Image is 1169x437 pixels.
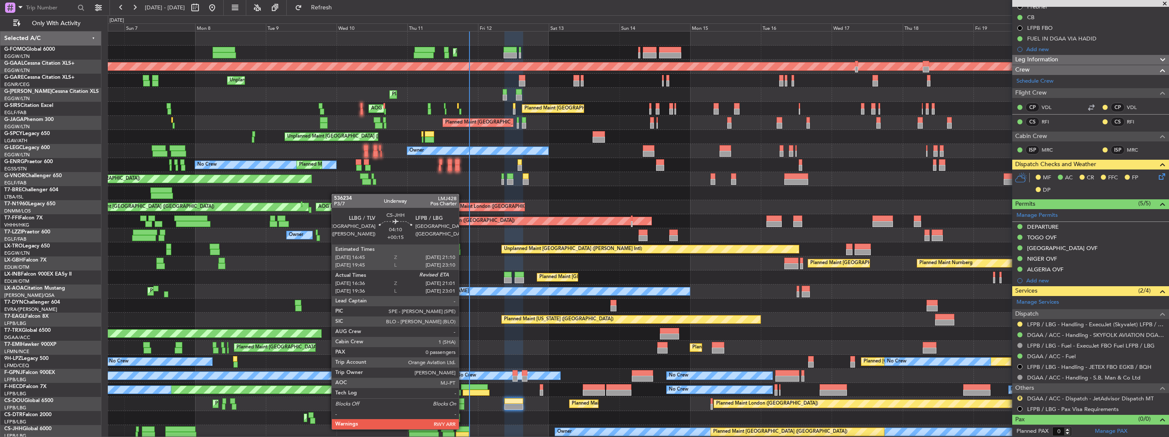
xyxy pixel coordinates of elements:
span: (5/5) [1138,199,1151,208]
a: T7-BREChallenger 604 [4,187,58,193]
div: [GEOGRAPHIC_DATA] OVF [1027,244,1097,252]
a: DNMM/LOS [4,208,31,214]
a: LX-INBFalcon 900EX EASy II [4,272,72,277]
div: Planned Maint [GEOGRAPHIC_DATA] ([GEOGRAPHIC_DATA]) [392,88,526,101]
a: LFPB / LBG - Handling - ExecuJet (Skyvalet) LFPB / LBG [1027,321,1165,328]
span: T7-EAGL [4,314,25,319]
div: TOGO OVF [1027,234,1057,241]
span: (2/4) [1138,286,1151,295]
span: G-GAAL [4,61,24,66]
span: (0/0) [1138,414,1151,423]
div: AOG Maint [PERSON_NAME] [371,102,436,115]
span: T7-N1960 [4,201,28,207]
a: CS-DOUGlobal 6500 [4,398,53,403]
div: Planned Maint [GEOGRAPHIC_DATA] ([GEOGRAPHIC_DATA]) [445,116,579,129]
div: Planned [GEOGRAPHIC_DATA] ([GEOGRAPHIC_DATA]) [864,355,984,368]
a: DGAA / ACC - Handling - SKYFOLK AVIATION DGAA/ACC [1027,331,1165,339]
a: DGAA / ACC - Fuel [1027,353,1076,360]
a: T7-N1960Legacy 650 [4,201,55,207]
span: CS-JHH [4,426,23,431]
a: EGGW/LTN [4,67,30,74]
span: Services [1015,286,1037,296]
div: Planned Maint [GEOGRAPHIC_DATA] ([GEOGRAPHIC_DATA]) [215,397,349,410]
a: LX-GBHFalcon 7X [4,258,46,263]
a: MRC [1042,146,1061,154]
a: LGAV/ATH [4,138,27,144]
a: DGAA / ACC - Dispatch - JetAdvisor Dispatch MT [1027,395,1154,402]
div: AOG Maint London ([GEOGRAPHIC_DATA]) [386,201,481,213]
a: G-FOMOGlobal 6000 [4,47,55,52]
a: LFPB/LBG [4,320,26,327]
span: Flight Crew [1015,88,1047,98]
span: T7-LZZI [4,230,22,235]
div: Planned Maint Tianjin ([GEOGRAPHIC_DATA]) [415,215,515,227]
div: Tue 16 [761,23,832,31]
a: EGGW/LTN [4,95,30,102]
button: Only With Activity [9,17,92,30]
span: Leg Information [1015,55,1058,65]
a: EGGW/LTN [4,250,30,256]
span: FFC [1108,174,1118,182]
div: Prebrief [1027,3,1047,10]
button: Refresh [291,1,342,14]
div: [DATE] [109,17,124,24]
div: Planned Maint [GEOGRAPHIC_DATA] [692,341,774,354]
div: CB [1027,14,1034,21]
label: Planned PAX [1016,427,1048,436]
div: Planned Maint Mugla ([GEOGRAPHIC_DATA]) [306,411,405,424]
div: Fri 12 [478,23,549,31]
div: Sun 7 [124,23,195,31]
span: Dispatch Checks and Weather [1015,160,1096,170]
div: AOG Maint London ([GEOGRAPHIC_DATA]) [448,201,543,213]
span: CR [1087,174,1094,182]
a: VDL [1127,103,1146,111]
div: No Crew [1011,383,1031,396]
span: F-HECD [4,384,23,389]
div: Mon 8 [195,23,266,31]
span: G-JAGA [4,117,24,122]
div: No Crew [109,355,129,368]
a: G-ENRGPraetor 600 [4,159,53,164]
div: AOG Maint London ([GEOGRAPHIC_DATA]) [318,201,414,213]
a: G-SPCYLegacy 650 [4,131,50,136]
div: Wed 10 [337,23,407,31]
span: F-GPNJ [4,370,23,375]
div: Planned Maint [GEOGRAPHIC_DATA] ([GEOGRAPHIC_DATA]) [455,46,590,59]
a: [PERSON_NAME]/QSA [4,292,55,299]
div: NIGER OVF [1027,255,1057,262]
a: MRC [1127,146,1146,154]
a: EGSS/STN [4,166,27,172]
a: T7-EAGLFalcon 8X [4,314,49,319]
div: Sat 13 [549,23,619,31]
div: LFPB FBO [1027,24,1053,32]
div: Thu 18 [903,23,973,31]
a: EGNR/CEG [4,81,30,88]
div: Owner [409,144,424,157]
span: T7-FFI [4,216,19,221]
span: G-ENRG [4,159,24,164]
a: LFMD/CEQ [4,362,29,369]
div: Add new [1026,46,1165,53]
span: Crew [1015,65,1030,75]
a: EDLW/DTM [4,264,29,270]
div: No Crew [197,158,217,171]
div: Thu 11 [407,23,478,31]
span: [DATE] - [DATE] [145,4,185,11]
span: G-GARE [4,75,24,80]
span: FP [1132,174,1138,182]
div: Wed 17 [832,23,902,31]
a: LFPB/LBG [4,377,26,383]
a: DGAA/ACC [4,334,30,341]
span: Dispatch [1015,309,1039,319]
a: Manage Permits [1016,211,1058,220]
span: LX-TRO [4,244,23,249]
div: Sun 14 [619,23,690,31]
span: LX-GBH [4,258,23,263]
a: EGLF/FAB [4,109,26,116]
div: ISP [1025,145,1039,155]
a: EGGW/LTN [4,152,30,158]
div: No Crew [669,369,688,382]
span: Cabin Crew [1015,132,1047,141]
a: LFMN/NCE [4,348,29,355]
a: LFPB / LBG - Fuel - ExecuJet FBO Fuel LFPB / LBG [1027,342,1155,349]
